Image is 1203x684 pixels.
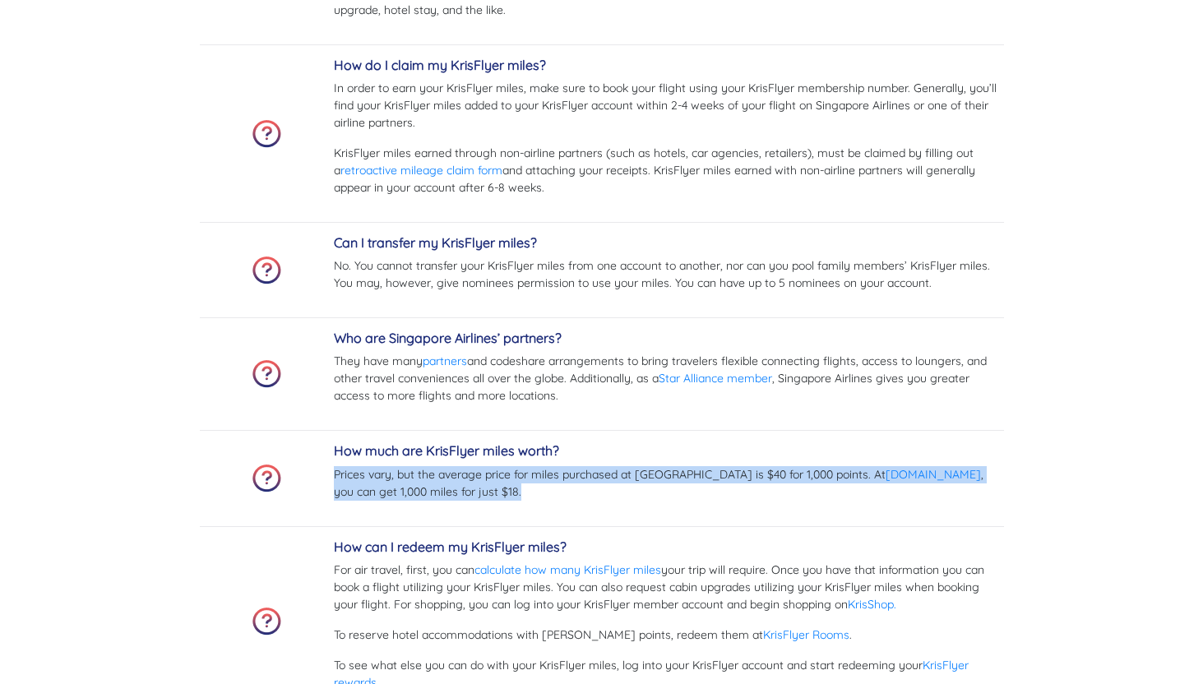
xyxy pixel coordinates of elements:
[334,58,1004,73] h5: How do I claim my KrisFlyer miles?
[334,466,1004,501] p: Prices vary, but the average price for miles purchased at [GEOGRAPHIC_DATA] is $40 for 1,000 poin...
[848,597,896,612] a: KrisShop.
[334,145,1004,196] p: KrisFlyer miles earned through non-airline partners (such as hotels, car agencies, retailers), mu...
[334,539,1004,555] h5: How can I redeem my KrisFlyer miles?
[886,467,981,482] a: [DOMAIN_NAME]
[252,464,281,492] img: faq-icon.png
[659,371,772,386] a: Star Alliance member
[334,562,1004,613] p: For air travel, first, you can your trip will require. Once you have that information you can boo...
[423,354,467,368] a: partners
[334,626,1004,644] p: To reserve hotel accommodations with [PERSON_NAME] points, redeem them at .
[334,257,1004,292] p: No. You cannot transfer your KrisFlyer miles from one account to another, nor can you pool family...
[252,360,281,388] img: faq-icon.png
[334,443,1004,459] h5: How much are KrisFlyer miles worth?
[334,353,1004,404] p: They have many and codeshare arrangements to bring travelers flexible connecting flights, access ...
[334,80,1004,132] p: In order to earn your KrisFlyer miles, make sure to book your flight using your KrisFlyer members...
[334,330,1004,346] h5: Who are Singapore Airlines’ partners?
[252,120,281,148] img: faq-icon.png
[252,256,281,284] img: faq-icon.png
[340,163,502,178] a: retroactive mileage claim form
[474,562,661,577] a: calculate how many KrisFlyer miles
[252,608,281,635] img: faq-icon.png
[763,627,849,642] a: KrisFlyer Rooms
[334,235,1004,251] h5: Can I transfer my KrisFlyer miles?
